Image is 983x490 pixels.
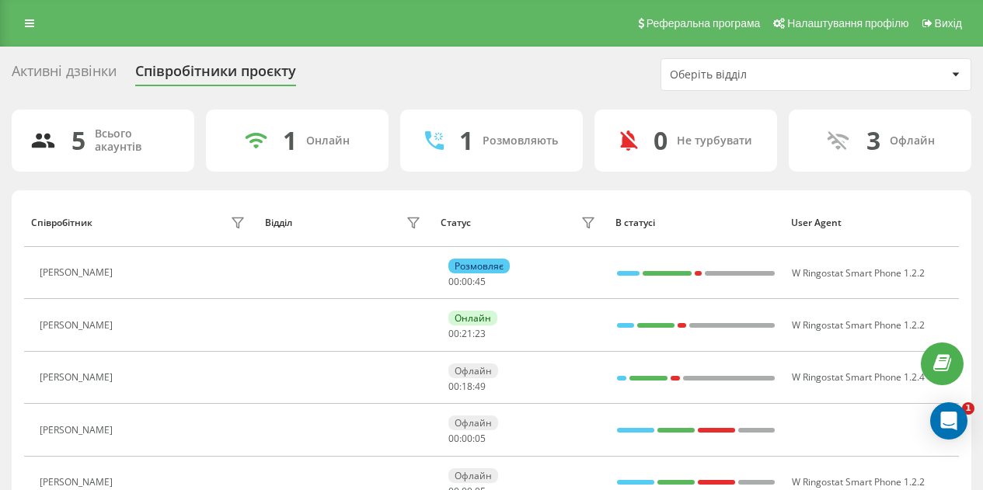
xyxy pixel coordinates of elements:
[462,327,472,340] span: 21
[40,320,117,331] div: [PERSON_NAME]
[448,468,498,483] div: Офлайн
[866,126,880,155] div: 3
[448,276,486,287] div: : :
[448,328,486,339] div: : :
[787,17,908,30] span: Налаштування профілю
[930,402,967,440] div: Open Intercom Messenger
[483,134,558,148] div: Розмовляють
[475,327,486,340] span: 23
[448,311,497,325] div: Онлайн
[448,275,459,288] span: 00
[615,217,776,228] div: В статусі
[462,275,472,288] span: 00
[40,372,117,383] div: [PERSON_NAME]
[792,370,925,384] span: W Ringostat Smart Phone 1.2.4
[935,17,962,30] span: Вихід
[792,475,925,488] span: W Ringostat Smart Phone 1.2.2
[647,17,761,30] span: Реферальна програма
[40,477,117,488] div: [PERSON_NAME]
[441,217,471,228] div: Статус
[448,363,498,378] div: Офлайн
[40,425,117,436] div: [PERSON_NAME]
[448,380,459,393] span: 00
[448,433,486,444] div: : :
[462,380,472,393] span: 18
[890,134,935,148] div: Офлайн
[448,432,459,445] span: 00
[448,327,459,340] span: 00
[306,134,350,148] div: Онлайн
[962,402,974,415] span: 1
[475,432,486,445] span: 05
[71,126,85,155] div: 5
[31,217,92,228] div: Співробітник
[265,217,292,228] div: Відділ
[677,134,752,148] div: Не турбувати
[283,126,297,155] div: 1
[792,266,925,280] span: W Ringostat Smart Phone 1.2.2
[654,126,668,155] div: 0
[95,127,176,154] div: Всього акаунтів
[475,380,486,393] span: 49
[12,63,117,87] div: Активні дзвінки
[448,381,486,392] div: : :
[462,432,472,445] span: 00
[670,68,856,82] div: Оберіть відділ
[448,415,498,430] div: Офлайн
[792,318,925,332] span: W Ringostat Smart Phone 1.2.2
[791,217,952,228] div: User Agent
[135,63,296,87] div: Співробітники проєкту
[459,126,473,155] div: 1
[40,267,117,278] div: [PERSON_NAME]
[448,259,510,273] div: Розмовляє
[475,275,486,288] span: 45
